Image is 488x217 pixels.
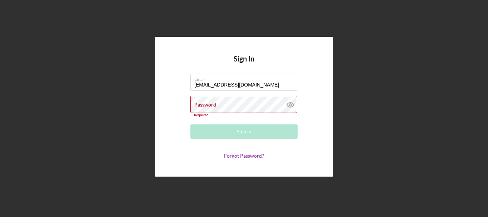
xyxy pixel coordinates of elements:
button: Sign In [190,124,298,139]
label: Email [194,74,297,82]
div: Sign In [237,124,252,139]
a: Forgot Password? [224,153,264,159]
label: Password [194,102,216,108]
h4: Sign In [234,55,254,74]
div: Required [190,113,298,117]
